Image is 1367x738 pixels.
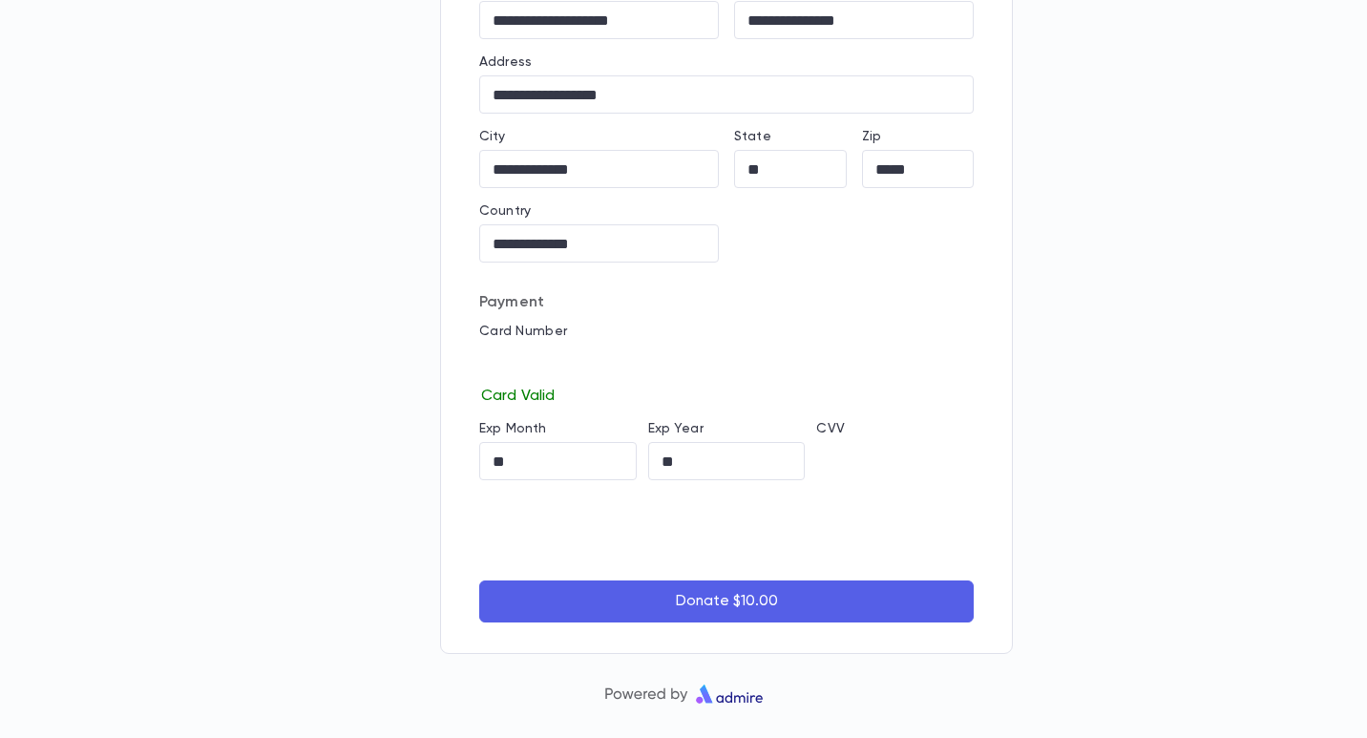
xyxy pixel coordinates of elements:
[479,383,974,406] p: Card Valid
[648,421,704,436] label: Exp Year
[862,129,881,144] label: Zip
[479,54,532,70] label: Address
[816,421,974,436] p: CVV
[479,129,506,144] label: City
[816,442,974,480] iframe: cvv
[479,293,974,312] p: Payment
[479,324,974,339] p: Card Number
[479,203,531,219] label: Country
[479,421,546,436] label: Exp Month
[479,580,974,622] button: Donate $10.00
[479,345,974,383] iframe: card
[734,129,771,144] label: State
